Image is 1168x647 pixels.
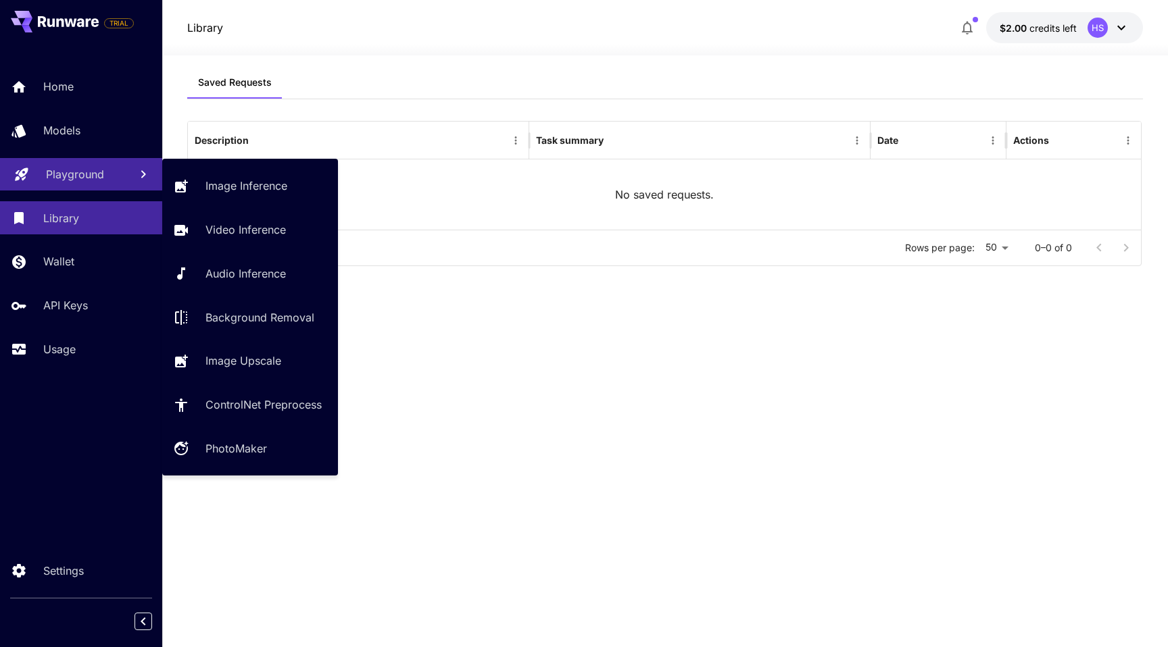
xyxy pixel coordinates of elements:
[205,178,287,194] p: Image Inference
[187,20,223,36] p: Library
[1013,134,1049,146] div: Actions
[43,341,76,357] p: Usage
[900,131,919,150] button: Sort
[1035,241,1072,255] p: 0–0 of 0
[162,213,338,247] a: Video Inference
[162,344,338,378] a: Image Upscale
[983,131,1002,150] button: Menu
[536,134,604,146] div: Task summary
[187,20,223,36] nav: breadcrumb
[848,131,867,150] button: Menu
[43,563,84,579] p: Settings
[205,440,267,457] p: PhotoMaker
[877,134,898,146] div: Date
[162,170,338,203] a: Image Inference
[205,396,322,413] p: ControlNet Preprocess
[162,257,338,290] a: Audio Inference
[1000,22,1029,34] span: $2.00
[205,353,281,369] p: Image Upscale
[506,131,525,150] button: Menu
[980,238,1013,257] div: 50
[205,309,314,326] p: Background Removal
[43,78,74,95] p: Home
[1088,18,1108,38] div: HS
[104,15,134,31] span: Add your payment card to enable full platform functionality.
[162,432,338,465] a: PhotoMaker
[105,18,133,28] span: TRIAL
[43,253,74,269] p: Wallet
[605,131,624,150] button: Sort
[198,76,272,88] span: Saved Requests
[250,131,269,150] button: Sort
[162,388,338,421] a: ControlNet Preprocess
[195,134,249,146] div: Description
[162,301,338,334] a: Background Removal
[986,12,1143,43] button: $2.00
[205,265,286,282] p: Audio Inference
[1000,21,1077,35] div: $2.00
[46,166,104,182] p: Playground
[43,210,79,226] p: Library
[43,297,88,313] p: API Keys
[1029,22,1077,34] span: credits left
[615,186,714,203] p: No saved requests.
[205,222,286,238] p: Video Inference
[135,613,152,630] button: Collapse sidebar
[905,241,975,255] p: Rows per page:
[145,609,162,633] div: Collapse sidebar
[43,122,80,138] p: Models
[1119,131,1138,150] button: Menu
